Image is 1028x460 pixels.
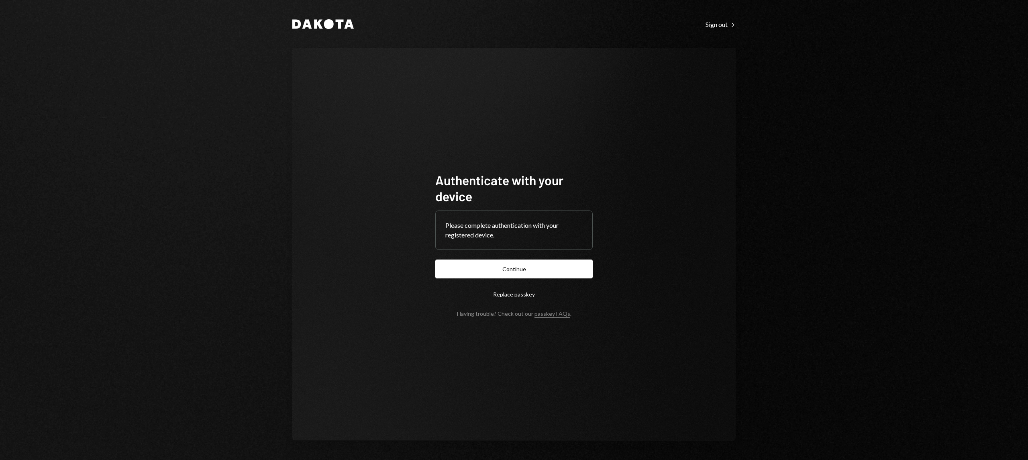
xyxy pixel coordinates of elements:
[435,172,593,204] h1: Authenticate with your device
[445,221,583,240] div: Please complete authentication with your registered device.
[435,285,593,304] button: Replace passkey
[457,310,571,317] div: Having trouble? Check out our .
[706,20,736,29] a: Sign out
[435,260,593,278] button: Continue
[534,310,570,318] a: passkey FAQs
